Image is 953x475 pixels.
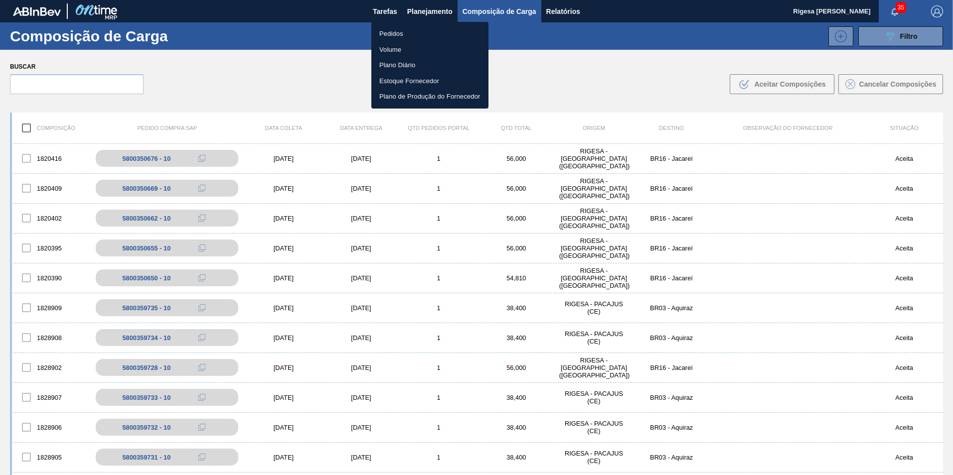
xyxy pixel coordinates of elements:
[371,42,488,58] a: Volume
[371,89,488,105] a: Plano de Produção do Fornecedor
[371,73,488,89] a: Estoque Fornecedor
[371,57,488,73] a: Plano Diário
[371,26,488,42] a: Pedidos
